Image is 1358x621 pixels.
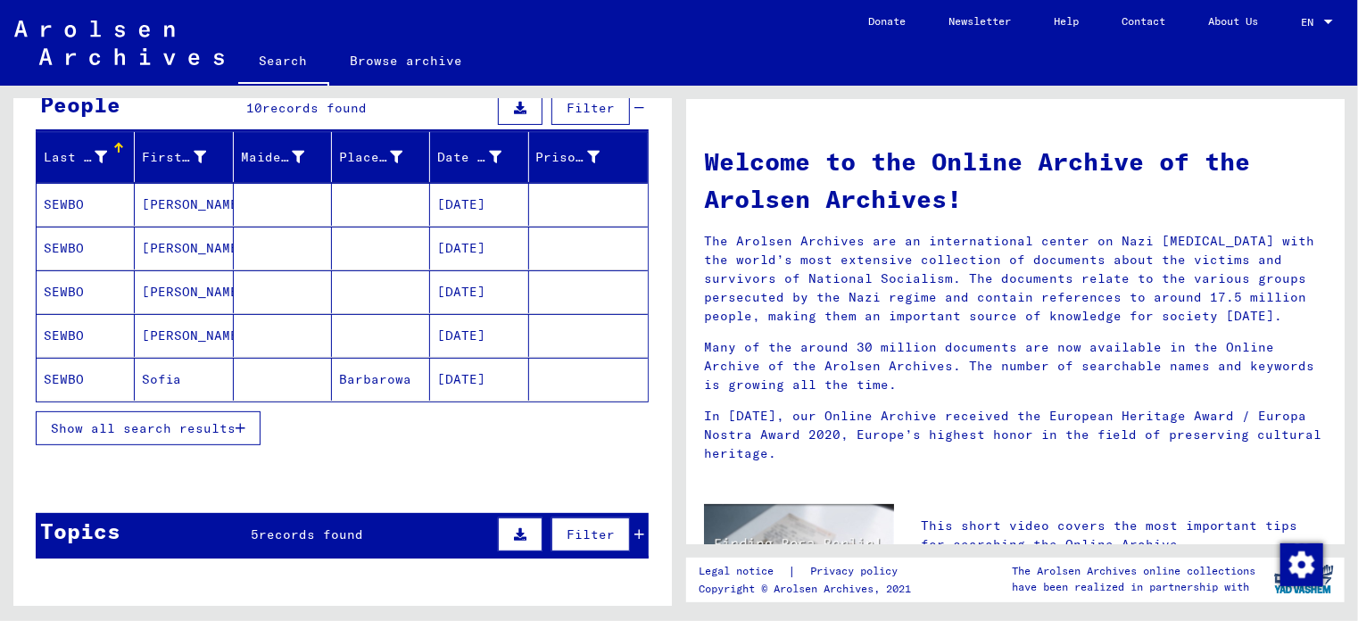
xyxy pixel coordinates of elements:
[142,148,205,167] div: First Name
[37,358,135,401] mat-cell: SEWBO
[40,88,120,120] div: People
[704,407,1327,463] p: In [DATE], our Online Archive received the European Heritage Award / Europa Nostra Award 2020, Eu...
[142,143,232,171] div: First Name
[241,143,331,171] div: Maiden Name
[241,148,304,167] div: Maiden Name
[797,562,920,581] a: Privacy policy
[704,232,1327,326] p: The Arolsen Archives are an international center on Nazi [MEDICAL_DATA] with the world’s most ext...
[430,270,528,313] mat-cell: [DATE]
[247,100,263,116] span: 10
[437,148,501,167] div: Date of Birth
[700,562,920,581] div: |
[44,148,107,167] div: Last Name
[430,227,528,269] mat-cell: [DATE]
[551,517,630,551] button: Filter
[332,358,430,401] mat-cell: Barbarowa
[14,21,224,65] img: Arolsen_neg.svg
[437,143,527,171] div: Date of Birth
[40,515,120,547] div: Topics
[44,143,134,171] div: Last Name
[51,420,236,436] span: Show all search results
[135,227,233,269] mat-cell: [PERSON_NAME]
[529,132,648,182] mat-header-cell: Prisoner #
[251,526,259,542] span: 5
[430,314,528,357] mat-cell: [DATE]
[1301,16,1321,29] span: EN
[135,183,233,226] mat-cell: [PERSON_NAME]
[567,100,615,116] span: Filter
[430,183,528,226] mat-cell: [DATE]
[36,411,261,445] button: Show all search results
[135,270,233,313] mat-cell: [PERSON_NAME]
[37,227,135,269] mat-cell: SEWBO
[135,314,233,357] mat-cell: [PERSON_NAME]
[921,517,1327,554] p: This short video covers the most important tips for searching the Online Archive.
[37,183,135,226] mat-cell: SEWBO
[704,504,894,608] img: video.jpg
[339,143,429,171] div: Place of Birth
[536,143,626,171] div: Prisoner #
[700,581,920,597] p: Copyright © Arolsen Archives, 2021
[238,39,329,86] a: Search
[135,358,233,401] mat-cell: Sofia
[37,314,135,357] mat-cell: SEWBO
[704,338,1327,394] p: Many of the around 30 million documents are now available in the Online Archive of the Arolsen Ar...
[339,148,402,167] div: Place of Birth
[259,526,363,542] span: records found
[135,132,233,182] mat-header-cell: First Name
[551,91,630,125] button: Filter
[1012,579,1255,595] p: have been realized in partnership with
[430,358,528,401] mat-cell: [DATE]
[37,270,135,313] mat-cell: SEWBO
[332,132,430,182] mat-header-cell: Place of Birth
[37,132,135,182] mat-header-cell: Last Name
[536,148,600,167] div: Prisoner #
[700,562,789,581] a: Legal notice
[567,526,615,542] span: Filter
[234,132,332,182] mat-header-cell: Maiden Name
[1271,557,1337,601] img: yv_logo.png
[430,132,528,182] mat-header-cell: Date of Birth
[1012,563,1255,579] p: The Arolsen Archives online collections
[329,39,484,82] a: Browse archive
[263,100,368,116] span: records found
[1280,543,1323,586] img: Change consent
[704,143,1327,218] h1: Welcome to the Online Archive of the Arolsen Archives!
